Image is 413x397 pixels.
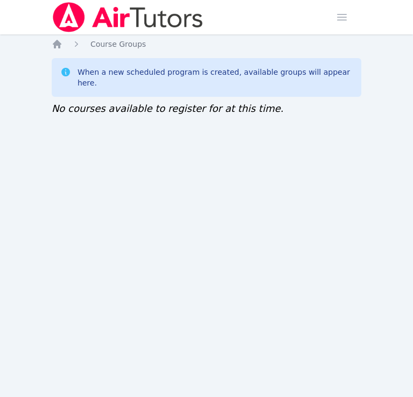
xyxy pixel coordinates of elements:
[90,40,146,48] span: Course Groups
[52,2,204,32] img: Air Tutors
[90,39,146,49] a: Course Groups
[78,67,353,88] div: When a new scheduled program is created, available groups will appear here.
[52,39,361,49] nav: Breadcrumb
[52,103,284,114] span: No courses available to register for at this time.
